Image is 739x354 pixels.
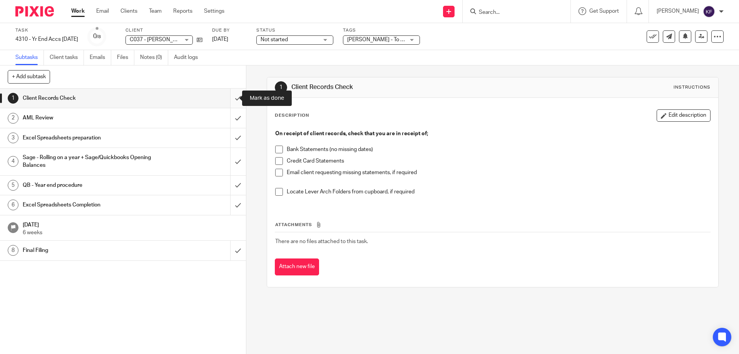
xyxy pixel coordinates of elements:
h1: Client Records Check [23,92,156,104]
span: Attachments [275,223,312,227]
div: 8 [8,245,18,256]
a: Subtasks [15,50,44,65]
h1: Final Filing [23,245,156,256]
h1: AML Review [23,112,156,124]
button: Edit description [657,109,711,122]
a: Reports [173,7,192,15]
h1: Excel Spreadsheets Completion [23,199,156,211]
p: [PERSON_NAME] [657,7,699,15]
h1: Sage - Rolling on a year + Sage/Quickbooks Opening Balances [23,152,156,171]
a: Clients [120,7,137,15]
label: Task [15,27,78,34]
button: Attach new file [275,258,319,276]
div: 5 [8,180,18,191]
h1: QB - Year end procedure [23,180,156,191]
p: Locate Lever Arch Folders from cupboard, if required [287,188,710,196]
input: Search [478,9,547,16]
span: [PERSON_NAME] - To review [347,37,416,42]
p: Description [275,112,309,119]
div: 1 [8,93,18,104]
p: Bank Statements (no missing dates) [287,146,710,153]
a: Work [71,7,85,15]
label: Due by [212,27,247,34]
div: 4310 - Yr End Accs [DATE] [15,35,78,43]
label: Status [256,27,333,34]
h1: Excel Spreadsheets preparation [23,132,156,144]
a: Notes (0) [140,50,168,65]
div: 2 [8,113,18,124]
span: [DATE] [212,37,228,42]
a: Client tasks [50,50,84,65]
a: Emails [90,50,111,65]
button: + Add subtask [8,70,50,83]
a: Files [117,50,134,65]
label: Client [125,27,202,34]
div: Instructions [674,84,711,91]
label: Tags [343,27,420,34]
span: C037 - [PERSON_NAME] Site Services Limited [130,37,242,42]
span: Get Support [589,8,619,14]
div: 1 [275,81,287,94]
h1: Client Records Check [291,83,509,91]
small: /8 [97,35,101,39]
a: Email [96,7,109,15]
div: 6 [8,200,18,210]
p: Credit Card Statements [287,157,710,165]
img: svg%3E [703,5,715,18]
img: Pixie [15,6,54,17]
a: Team [149,7,162,15]
div: 4 [8,156,18,167]
div: 0 [93,32,101,41]
h1: [DATE] [23,219,238,229]
span: Not started [261,37,288,42]
div: 3 [8,133,18,143]
p: Email client requesting missing statements, if required [287,169,710,176]
span: There are no files attached to this task. [275,239,368,244]
strong: On receipt of client records, check that you are in receipt of; [275,131,428,136]
a: Audit logs [174,50,204,65]
p: 6 weeks [23,229,238,237]
div: 4310 - Yr End Accs 30.04.25 [15,35,78,43]
a: Settings [204,7,224,15]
